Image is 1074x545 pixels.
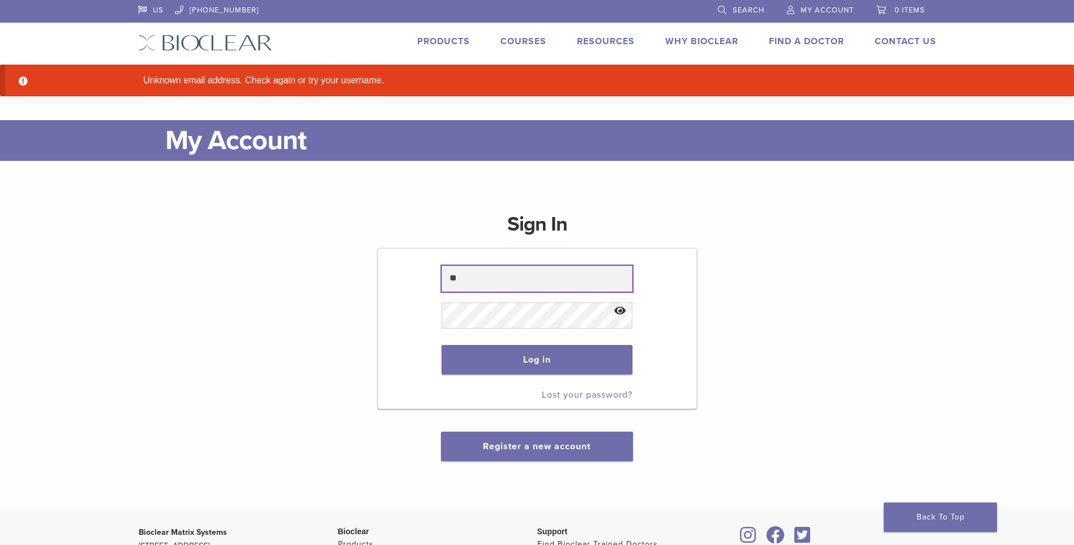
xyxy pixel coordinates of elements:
span: 0 items [895,6,925,15]
span: Support [537,527,568,536]
h1: My Account [165,120,936,161]
li: Unknown email address. Check again or try your username. [139,74,954,87]
a: Courses [500,36,546,47]
button: Show password [608,297,632,326]
span: My Account [801,6,854,15]
a: Contact Us [875,36,936,47]
span: Bioclear [338,527,369,536]
a: Why Bioclear [665,36,738,47]
strong: Bioclear Matrix Systems [139,527,227,537]
h1: Sign In [507,211,567,247]
a: Lost your password? [542,389,632,401]
a: Resources [577,36,635,47]
img: Bioclear [138,35,272,51]
a: Bioclear [791,533,815,544]
a: Back To Top [884,503,997,532]
button: Register a new account [441,432,632,461]
a: Find A Doctor [769,36,844,47]
span: Search [733,6,764,15]
a: Bioclear [763,533,789,544]
a: Products [417,36,470,47]
button: Log in [442,345,632,374]
a: Register a new account [483,441,591,452]
a: Bioclear [737,533,760,544]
